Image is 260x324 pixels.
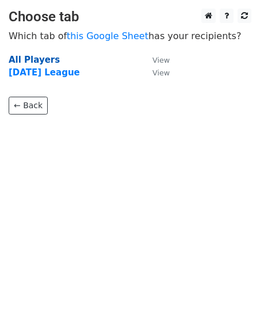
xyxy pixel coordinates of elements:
a: ← Back [9,97,48,115]
a: [DATE] League [9,67,80,78]
a: this Google Sheet [67,31,148,41]
a: All Players [9,55,60,65]
a: View [141,67,170,78]
a: View [141,55,170,65]
small: View [152,68,170,77]
iframe: Chat Widget [202,269,260,324]
small: View [152,56,170,64]
p: Which tab of has your recipients? [9,30,251,42]
h3: Choose tab [9,9,251,25]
